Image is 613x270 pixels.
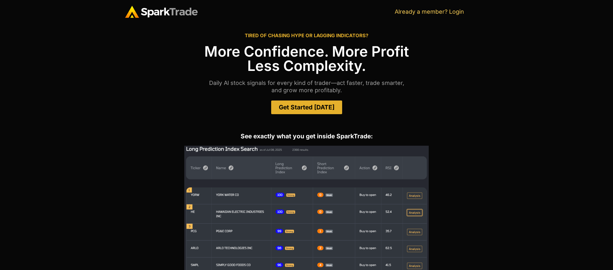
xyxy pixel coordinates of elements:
h2: TIRED OF CHASING HYPE OR LAGGING INDICATORS? [125,33,488,38]
h1: More Confidence. More Profit Less Complexity. [125,44,488,73]
h2: See exactly what you get inside SparkTrade: [125,133,488,139]
span: Get Started [DATE] [279,104,335,110]
p: Daily Al stock signals for every kind of trader—act faster, trade smarter, and grow more profitably. [125,79,488,94]
a: Get Started [DATE] [271,100,342,114]
a: Already a member? Login [395,8,464,15]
